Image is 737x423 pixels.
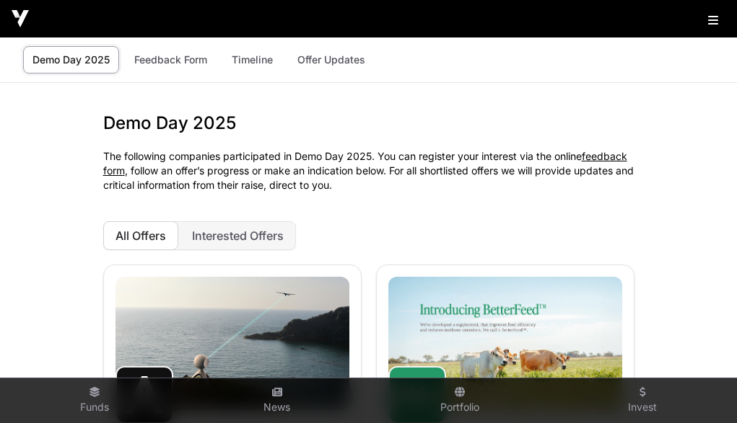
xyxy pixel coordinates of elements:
p: The following companies participated in Demo Day 2025. You can register your interest via the onl... [103,149,634,192]
a: Offer Updates [288,46,375,74]
img: Icehouse Ventures Logo [12,10,29,27]
a: News [191,381,362,420]
button: All Offers [103,221,178,250]
a: Invest [557,381,728,420]
a: Funds [9,381,180,420]
a: Feedback Form [125,46,217,74]
img: image-1.jpg [115,277,349,409]
a: Portfolio [375,381,546,420]
span: Interested Offers [192,228,284,243]
img: Number8Bio_Cover-Image.jpg [388,277,622,409]
button: Interested Offers [180,221,296,250]
a: Timeline [222,46,282,74]
span: All Offers [115,228,166,243]
h1: Demo Day 2025 [103,112,634,135]
a: Demo Day 2025 [23,46,119,74]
